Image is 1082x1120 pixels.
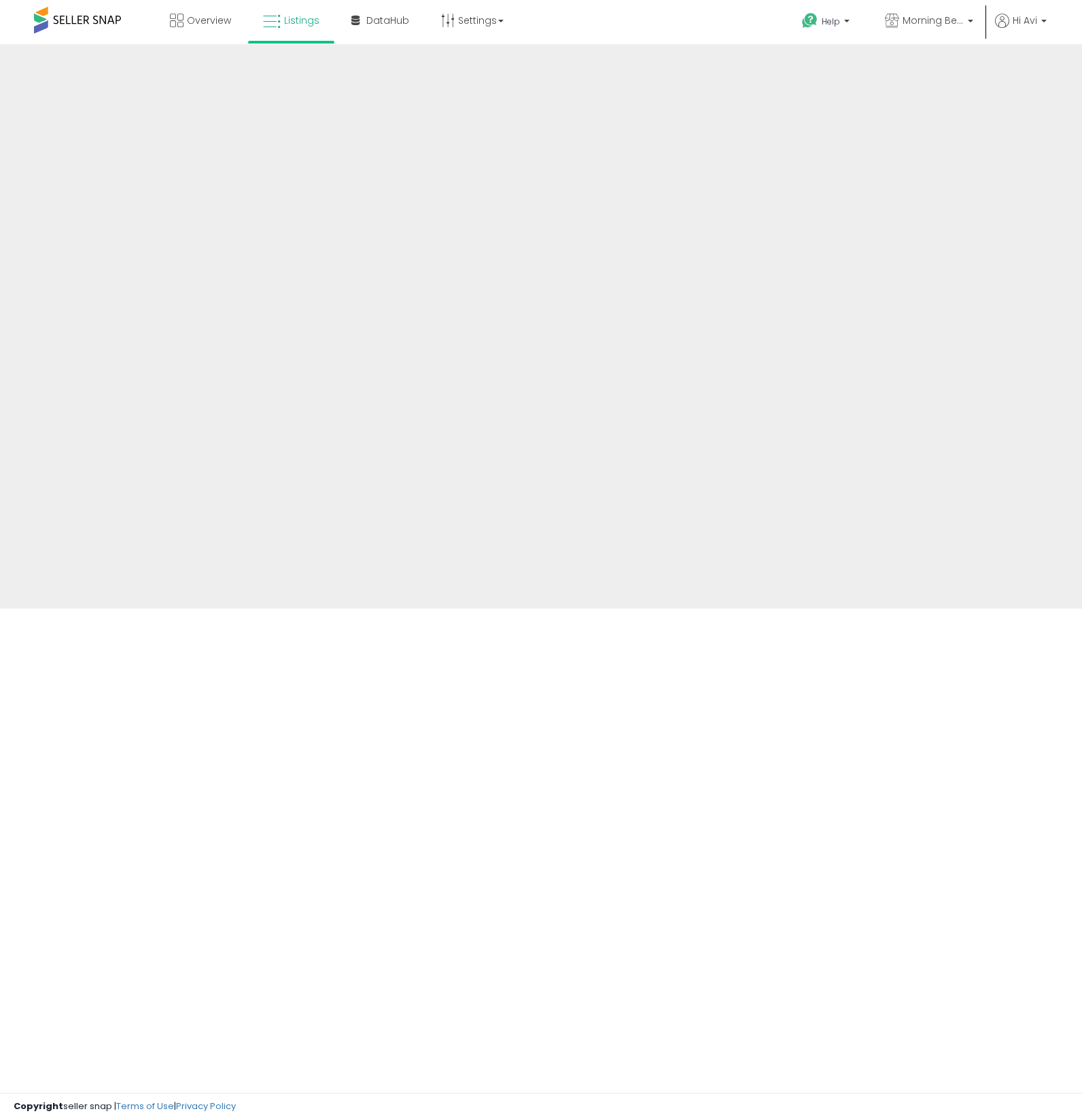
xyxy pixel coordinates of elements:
span: DataHub [366,14,409,27]
span: Listings [284,14,319,27]
a: Help [791,2,863,44]
span: Help [822,16,840,27]
i: Get Help [801,12,818,29]
a: Hi Avi [995,14,1047,44]
span: Morning Beauty [903,14,964,27]
span: Hi Avi [1013,14,1037,27]
span: Overview [187,14,231,27]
